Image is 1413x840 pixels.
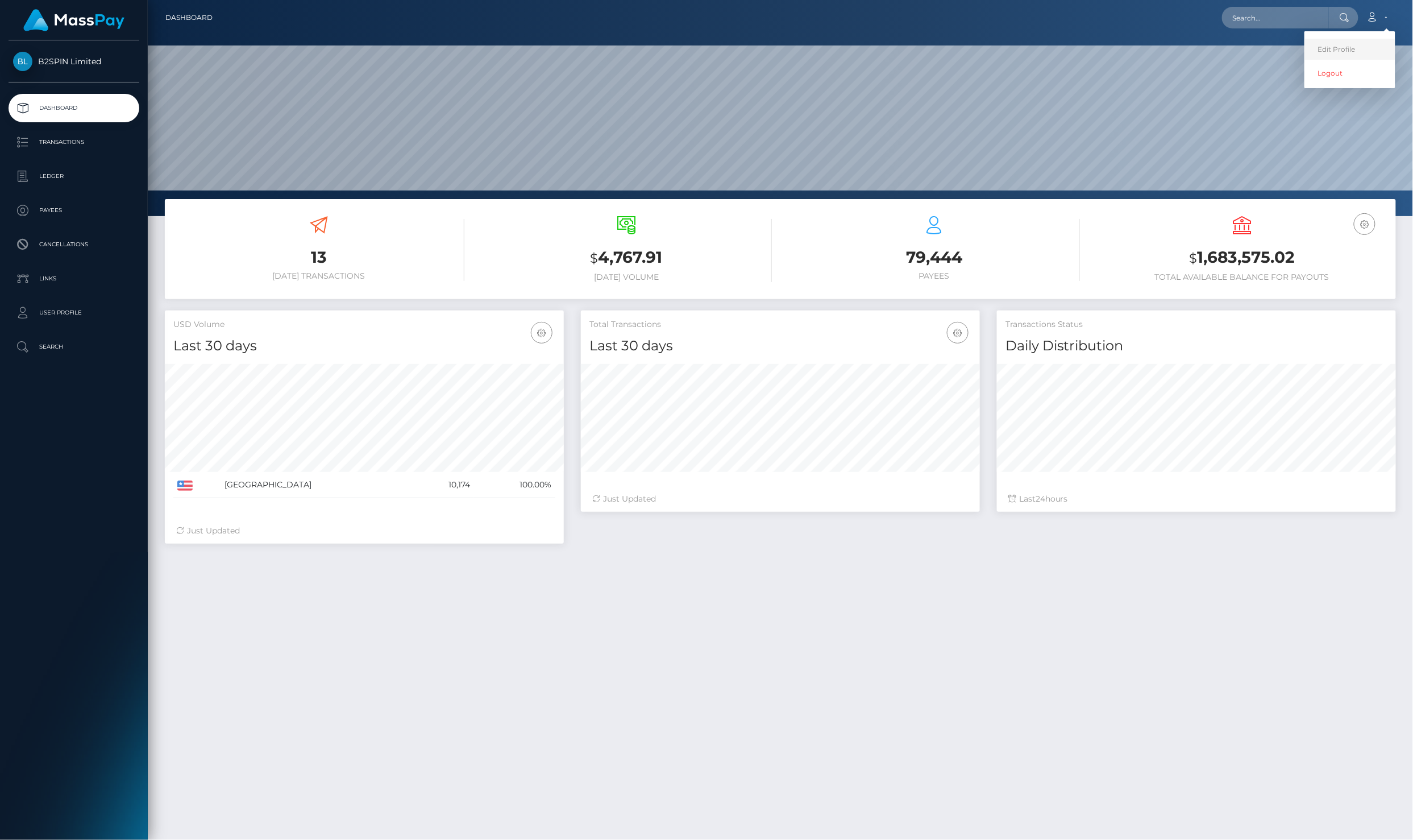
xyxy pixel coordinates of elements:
[1008,493,1385,505] div: Last hours
[589,319,971,330] h5: Total Transactions
[23,9,124,31] img: MassPay Logo
[1005,319,1387,330] h5: Transactions Status
[173,271,464,281] h6: [DATE] Transactions
[1222,7,1329,28] input: Search...
[1304,63,1395,84] a: Logout
[13,52,32,71] img: B2SPIN Limited
[173,336,555,356] h4: Last 30 days
[9,94,139,122] a: Dashboard
[13,202,135,219] p: Payees
[591,250,599,266] small: $
[414,472,475,498] td: 10,174
[1097,272,1388,282] h6: Total Available Balance for Payouts
[13,168,135,185] p: Ledger
[173,246,464,268] h3: 13
[173,319,555,330] h5: USD Volume
[589,336,971,356] h4: Last 30 days
[592,493,969,505] div: Just Updated
[9,299,139,327] a: User Profile
[177,481,193,491] img: US.png
[789,271,1080,281] h6: Payees
[9,56,139,67] span: B2SPIN Limited
[9,196,139,225] a: Payees
[474,472,555,498] td: 100.00%
[481,272,772,282] h6: [DATE] Volume
[13,304,135,321] p: User Profile
[1097,246,1388,270] h3: 1,683,575.02
[221,472,414,498] td: [GEOGRAPHIC_DATA]
[13,338,135,355] p: Search
[13,236,135,253] p: Cancellations
[13,134,135,151] p: Transactions
[1005,336,1387,356] h4: Daily Distribution
[1304,39,1395,60] a: Edit Profile
[9,162,139,191] a: Ledger
[9,333,139,361] a: Search
[165,6,213,30] a: Dashboard
[13,100,135,117] p: Dashboard
[9,230,139,259] a: Cancellations
[176,525,552,537] div: Just Updated
[789,246,1080,268] h3: 79,444
[9,264,139,293] a: Links
[13,270,135,287] p: Links
[1189,250,1197,266] small: $
[1036,494,1045,504] span: 24
[481,246,772,270] h3: 4,767.91
[9,128,139,156] a: Transactions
